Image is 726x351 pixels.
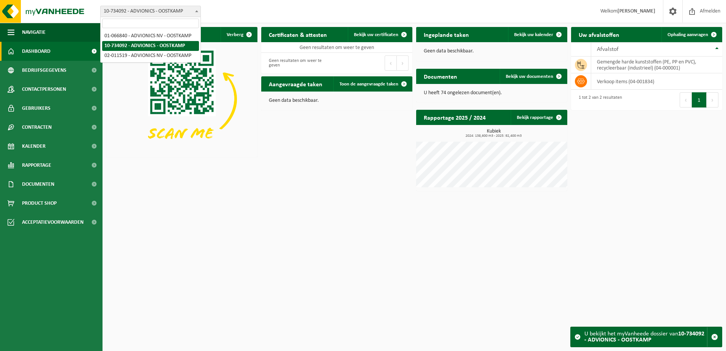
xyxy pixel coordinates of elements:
h2: Aangevraagde taken [261,76,330,91]
p: Geen data beschikbaar. [269,98,405,103]
a: Bekijk uw documenten [500,69,567,84]
span: Bekijk uw certificaten [354,32,398,37]
a: Bekijk rapportage [511,110,567,125]
li: 10-734092 - ADVIONICS - OOSTKAMP [102,41,199,51]
span: 10-734092 - ADVIONICS - OOSTKAMP [101,6,200,17]
button: 1 [692,92,707,108]
span: Dashboard [22,42,51,61]
h2: Certificaten & attesten [261,27,335,42]
td: gemengde harde kunststoffen (PE, PP en PVC), recycleerbaar (industrieel) (04-000001) [591,57,722,73]
span: Contactpersonen [22,80,66,99]
button: Next [707,92,718,108]
strong: [PERSON_NAME] [617,8,655,14]
h2: Uw afvalstoffen [571,27,627,42]
td: Geen resultaten om weer te geven [261,42,412,53]
button: Next [397,55,409,71]
span: 10-734092 - ADVIONICS - OOSTKAMP [100,6,201,17]
button: Previous [385,55,397,71]
div: 1 tot 2 van 2 resultaten [575,92,622,108]
button: Verberg [221,27,257,42]
span: Bekijk uw documenten [506,74,553,79]
a: Toon de aangevraagde taken [333,76,412,92]
h2: Ingeplande taken [416,27,477,42]
li: 02-011519 - ADVIONICS NV - OOSTKAMP [102,51,199,61]
strong: 10-734092 - ADVIONICS - OOSTKAMP [584,331,704,343]
span: 2024: 138,600 m3 - 2025: 92,400 m3 [420,134,567,138]
td: verkoop items (04-001834) [591,73,722,90]
li: 01-066840 - ADVIONICS NV - OOSTKAMP [102,31,199,41]
a: Ophaling aanvragen [661,27,721,42]
span: Toon de aangevraagde taken [339,82,398,87]
span: Kalender [22,137,46,156]
a: Bekijk uw kalender [508,27,567,42]
span: Documenten [22,175,54,194]
span: Product Shop [22,194,57,213]
span: Verberg [227,32,243,37]
h3: Kubiek [420,129,567,138]
button: Previous [680,92,692,108]
img: Download de VHEPlus App [106,42,257,156]
p: Geen data beschikbaar. [424,49,560,54]
span: Bedrijfsgegevens [22,61,66,80]
span: Afvalstof [597,46,619,52]
span: Contracten [22,118,52,137]
a: Bekijk uw certificaten [348,27,412,42]
span: Navigatie [22,23,46,42]
div: U bekijkt het myVanheede dossier van [584,327,707,347]
p: U heeft 74 ongelezen document(en). [424,90,560,96]
span: Rapportage [22,156,51,175]
span: Bekijk uw kalender [514,32,553,37]
div: Geen resultaten om weer te geven [265,55,333,71]
span: Gebruikers [22,99,51,118]
h2: Rapportage 2025 / 2024 [416,110,493,125]
span: Acceptatievoorwaarden [22,213,84,232]
h2: Documenten [416,69,465,84]
span: Ophaling aanvragen [668,32,708,37]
